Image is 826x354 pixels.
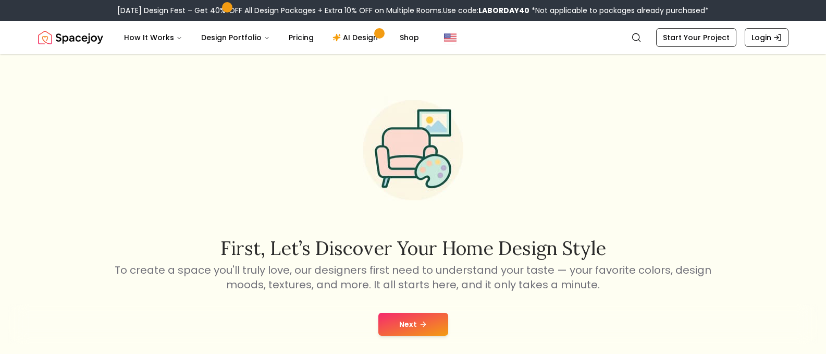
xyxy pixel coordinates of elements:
[444,31,457,44] img: United States
[529,5,709,16] span: *Not applicable to packages already purchased*
[347,83,480,217] img: Start Style Quiz Illustration
[391,27,427,48] a: Shop
[113,238,713,259] h2: First, let’s discover your home design style
[38,27,103,48] img: Spacejoy Logo
[116,27,427,48] nav: Main
[38,21,788,54] nav: Global
[117,5,709,16] div: [DATE] Design Fest – Get 40% OFF All Design Packages + Extra 10% OFF on Multiple Rooms.
[38,27,103,48] a: Spacejoy
[656,28,736,47] a: Start Your Project
[113,263,713,292] p: To create a space you'll truly love, our designers first need to understand your taste — your fav...
[324,27,389,48] a: AI Design
[478,5,529,16] b: LABORDAY40
[745,28,788,47] a: Login
[443,5,529,16] span: Use code:
[116,27,191,48] button: How It Works
[280,27,322,48] a: Pricing
[378,313,448,336] button: Next
[193,27,278,48] button: Design Portfolio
